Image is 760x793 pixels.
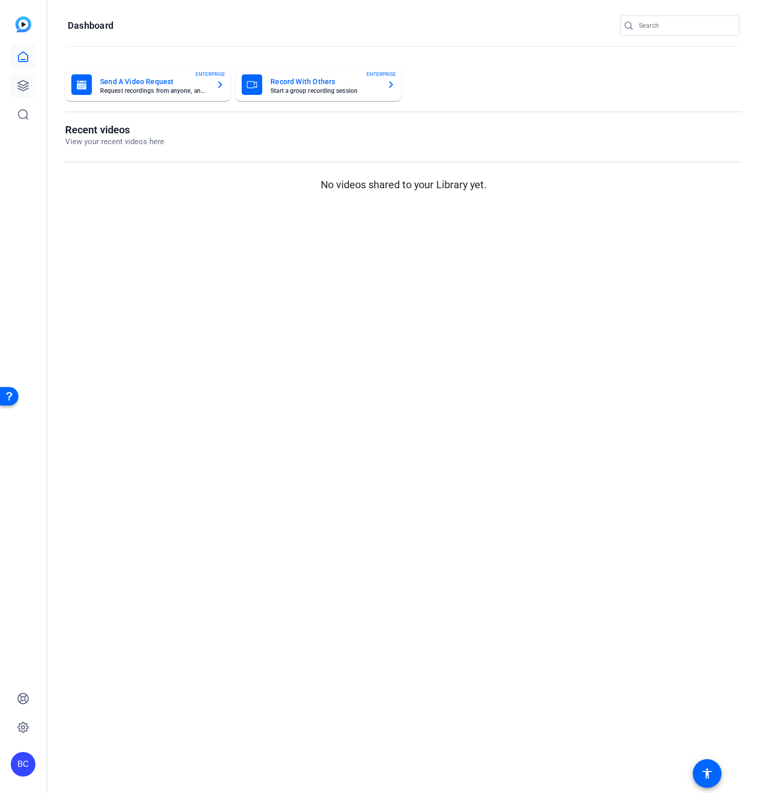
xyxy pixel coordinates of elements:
[65,68,230,101] button: Send A Video RequestRequest recordings from anyone, anywhereENTERPRISE
[366,70,396,78] span: ENTERPRISE
[100,75,208,88] mat-card-title: Send A Video Request
[236,68,401,101] button: Record With OthersStart a group recording sessionENTERPRISE
[270,88,378,94] mat-card-subtitle: Start a group recording session
[11,752,35,777] div: BC
[65,136,164,148] p: View your recent videos here
[65,177,742,192] p: No videos shared to your Library yet.
[15,16,31,32] img: blue-gradient.svg
[639,19,731,32] input: Search
[68,19,113,32] h1: Dashboard
[701,767,713,780] mat-icon: accessibility
[100,88,208,94] mat-card-subtitle: Request recordings from anyone, anywhere
[65,124,164,136] h1: Recent videos
[196,70,225,78] span: ENTERPRISE
[270,75,378,88] mat-card-title: Record With Others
